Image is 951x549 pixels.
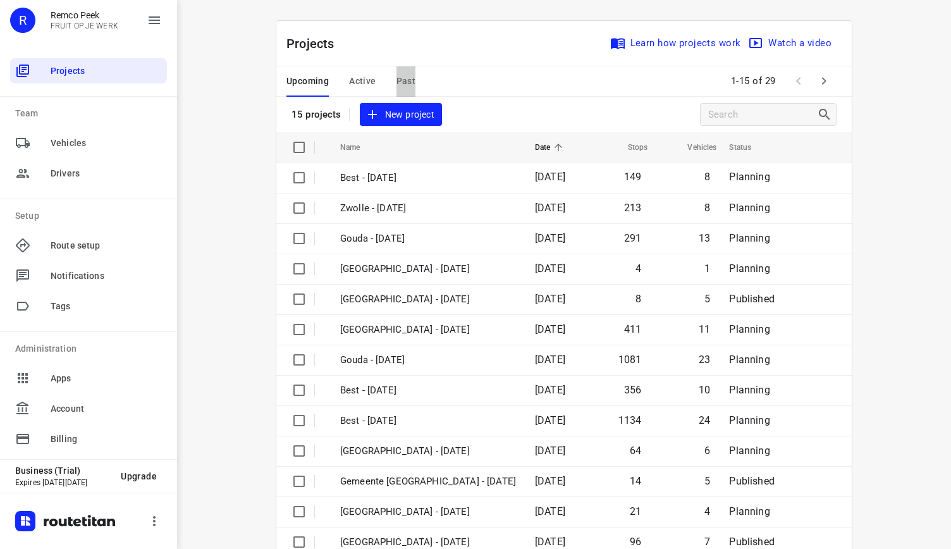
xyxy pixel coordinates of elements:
span: [DATE] [535,293,565,305]
div: Drivers [10,161,167,186]
div: Billing [10,426,167,452]
span: [DATE] [535,232,565,244]
div: R [10,8,35,33]
span: 23 [699,354,710,366]
span: 7 [704,536,710,548]
p: Antwerpen - Thursday [340,262,516,276]
p: Antwerpen - Tuesday [340,505,516,519]
span: 213 [624,202,642,214]
p: Business (Trial) [15,466,111,476]
span: Vehicles [51,137,162,150]
p: Zwolle - Friday [340,201,516,216]
span: [DATE] [535,323,565,335]
span: 6 [704,445,710,457]
p: Gouda - Thursday [340,353,516,367]
span: 4 [635,262,641,274]
span: 356 [624,384,642,396]
span: [DATE] [535,171,565,183]
button: New project [360,103,442,126]
span: 4 [704,505,710,517]
span: Upgrade [121,471,157,481]
p: Gemeente Rotterdam - Wednesday [340,474,516,489]
span: Planning [729,445,770,457]
span: Billing [51,433,162,446]
div: Apps [10,366,167,391]
span: Planning [729,262,770,274]
span: 1081 [618,354,642,366]
span: Apps [51,372,162,385]
span: Planning [729,202,770,214]
span: Past [396,73,416,89]
div: Notifications [10,263,167,288]
span: Planning [729,384,770,396]
span: Notifications [51,269,162,283]
span: Planning [729,171,770,183]
p: Zwolle - Thursday [340,323,516,337]
span: 411 [624,323,642,335]
p: Projects [286,34,345,53]
p: Remco Peek [51,10,118,20]
span: Route setup [51,239,162,252]
span: Planning [729,414,770,426]
div: Account [10,396,167,421]
span: Next Page [811,68,837,94]
p: Expires [DATE][DATE] [15,478,111,487]
div: Vehicles [10,130,167,156]
span: [DATE] [535,384,565,396]
span: 1-15 of 29 [726,68,781,95]
span: 14 [630,475,641,487]
p: Best - Thursday [340,383,516,398]
span: [DATE] [535,202,565,214]
span: Planning [729,505,770,517]
span: Upcoming [286,73,329,89]
div: Route setup [10,233,167,258]
span: Published [729,475,775,487]
p: Setup [15,209,167,223]
p: Best - Friday [340,171,516,185]
p: 15 projects [291,109,341,120]
span: Published [729,293,775,305]
span: New project [367,107,434,123]
span: 64 [630,445,641,457]
p: Team [15,107,167,120]
span: Previous Page [786,68,811,94]
p: Gouda - Friday [340,231,516,246]
input: Search projects [708,105,817,125]
span: 11 [699,323,710,335]
span: [DATE] [535,475,565,487]
span: Tags [51,300,162,313]
span: Vehicles [671,140,716,155]
span: 1134 [618,414,642,426]
div: Tags [10,293,167,319]
span: 5 [704,475,710,487]
span: Active [349,73,376,89]
span: [DATE] [535,414,565,426]
span: 13 [699,232,710,244]
span: 291 [624,232,642,244]
span: 21 [630,505,641,517]
span: Name [340,140,377,155]
span: Account [51,402,162,416]
span: 8 [704,202,710,214]
span: [DATE] [535,354,565,366]
span: Projects [51,65,162,78]
span: 149 [624,171,642,183]
span: Planning [729,323,770,335]
span: 8 [704,171,710,183]
span: [DATE] [535,445,565,457]
p: Administration [15,342,167,355]
span: [DATE] [535,262,565,274]
span: 24 [699,414,710,426]
div: Search [817,107,836,122]
p: FRUIT OP JE WERK [51,22,118,30]
span: 96 [630,536,641,548]
span: Stops [611,140,648,155]
span: [DATE] [535,505,565,517]
span: 10 [699,384,710,396]
span: 8 [635,293,641,305]
span: Planning [729,232,770,244]
span: Drivers [51,167,162,180]
span: Date [535,140,567,155]
p: Gemeente Rotterdam - Thursday [340,292,516,307]
span: 5 [704,293,710,305]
